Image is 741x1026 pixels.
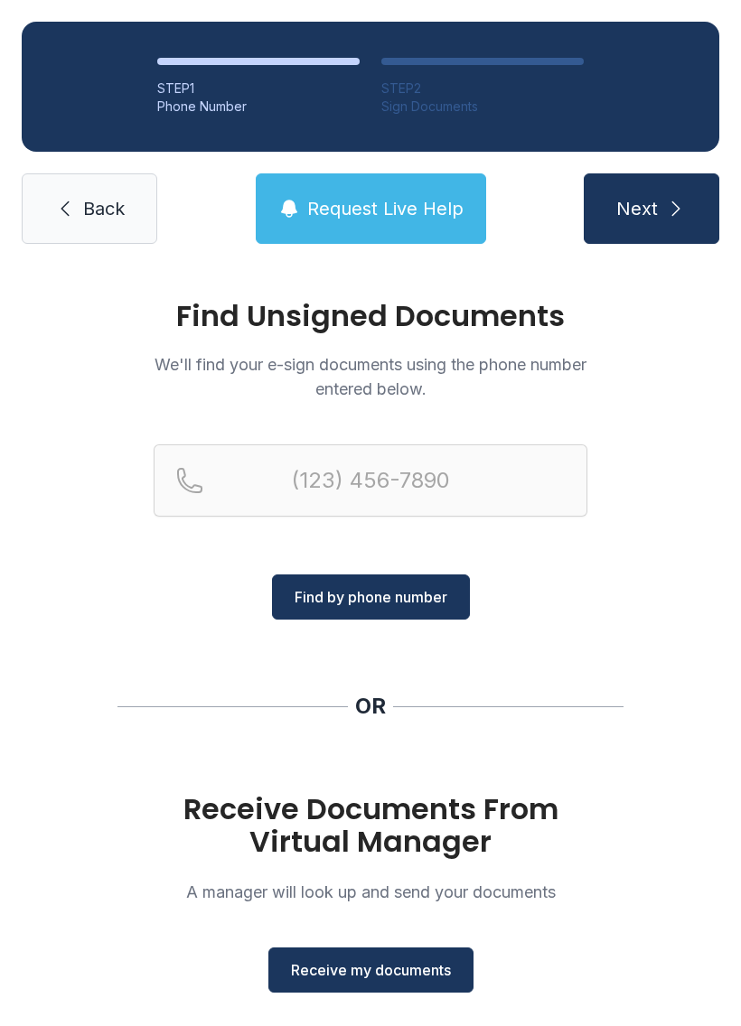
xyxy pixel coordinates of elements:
[381,79,584,98] div: STEP 2
[295,586,447,608] span: Find by phone number
[307,196,464,221] span: Request Live Help
[83,196,125,221] span: Back
[157,98,360,116] div: Phone Number
[616,196,658,221] span: Next
[157,79,360,98] div: STEP 1
[291,959,451,981] span: Receive my documents
[381,98,584,116] div: Sign Documents
[154,793,587,858] h1: Receive Documents From Virtual Manager
[154,302,587,331] h1: Find Unsigned Documents
[355,692,386,721] div: OR
[154,880,587,904] p: A manager will look up and send your documents
[154,352,587,401] p: We'll find your e-sign documents using the phone number entered below.
[154,444,587,517] input: Reservation phone number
